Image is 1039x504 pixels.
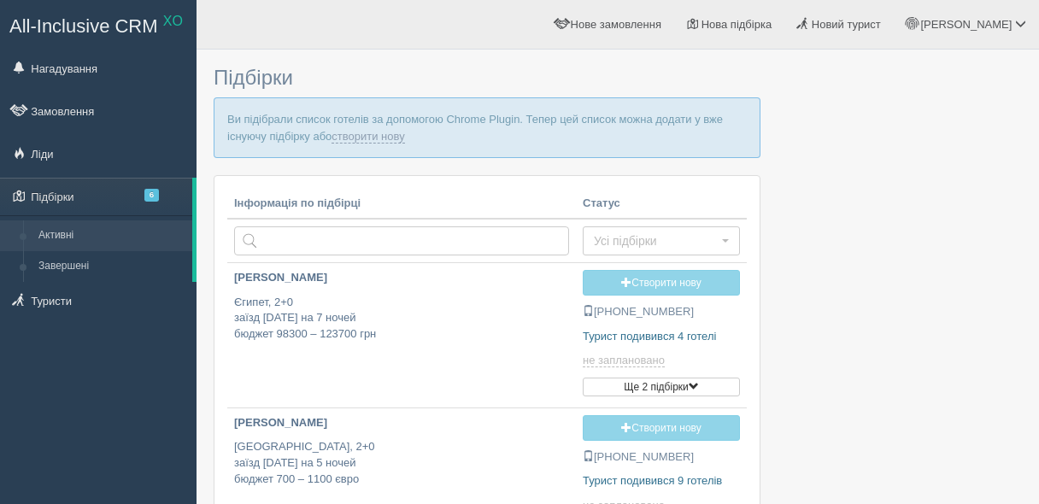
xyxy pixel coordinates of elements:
[594,232,718,249] span: Усі підбірки
[583,473,740,489] p: Турист подивився 9 готелів
[583,329,740,345] p: Турист подивився 4 готелі
[583,378,740,396] button: Ще 2 підбірки
[583,270,740,296] a: Створити нову
[163,14,183,28] sup: XO
[701,18,772,31] span: Нова підбірка
[31,220,192,251] a: Активні
[234,226,569,255] input: Пошук за країною або туристом
[920,18,1012,31] span: [PERSON_NAME]
[234,270,569,286] p: [PERSON_NAME]
[234,415,569,431] p: [PERSON_NAME]
[583,449,740,466] p: [PHONE_NUMBER]
[144,189,159,202] span: 6
[234,295,569,343] p: Єгипет, 2+0 заїзд [DATE] на 7 ночей бюджет 98300 – 123700 грн
[31,251,192,282] a: Завершені
[583,226,740,255] button: Усі підбірки
[583,415,740,441] a: Створити нову
[1,1,196,48] a: All-Inclusive CRM XO
[583,304,740,320] p: [PHONE_NUMBER]
[227,263,576,380] a: [PERSON_NAME] Єгипет, 2+0заїзд [DATE] на 7 ночейбюджет 98300 – 123700 грн
[576,189,747,220] th: Статус
[583,354,668,367] a: не заплановано
[571,18,661,31] span: Нове замовлення
[583,354,665,367] span: не заплановано
[214,66,293,89] span: Підбірки
[227,189,576,220] th: Інформація по підбірці
[234,439,569,487] p: [GEOGRAPHIC_DATA], 2+0 заїзд [DATE] на 5 ночей бюджет 700 – 1100 євро
[332,130,404,144] a: створити нову
[9,15,158,37] span: All-Inclusive CRM
[812,18,881,31] span: Новий турист
[214,97,760,157] p: Ви підібрали список готелів за допомогою Chrome Plugin. Тепер цей список можна додати у вже існую...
